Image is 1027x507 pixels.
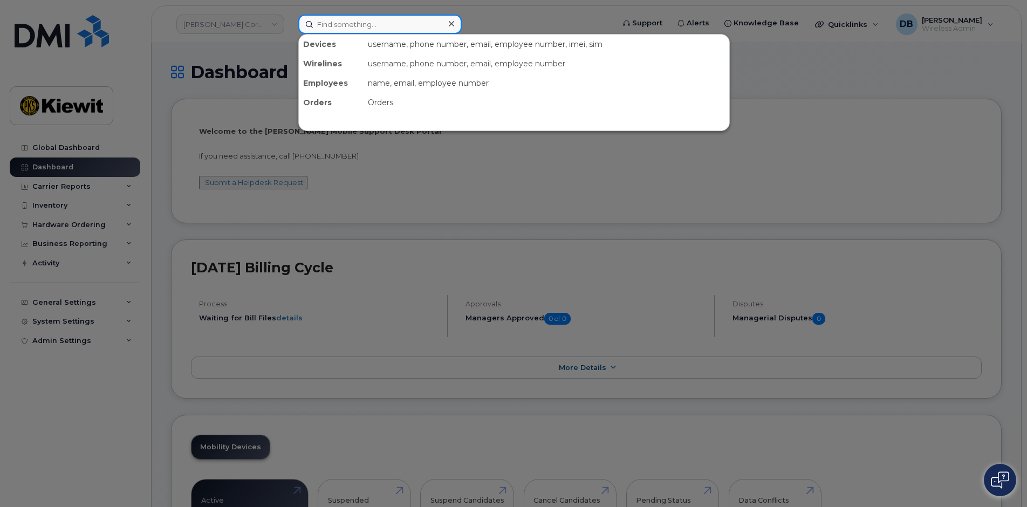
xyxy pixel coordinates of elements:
img: Open chat [991,471,1009,489]
div: name, email, employee number [364,73,729,93]
div: Employees [299,73,364,93]
div: Orders [299,93,364,112]
div: Orders [364,93,729,112]
div: Devices [299,35,364,54]
div: username, phone number, email, employee number, imei, sim [364,35,729,54]
div: username, phone number, email, employee number [364,54,729,73]
div: Wirelines [299,54,364,73]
